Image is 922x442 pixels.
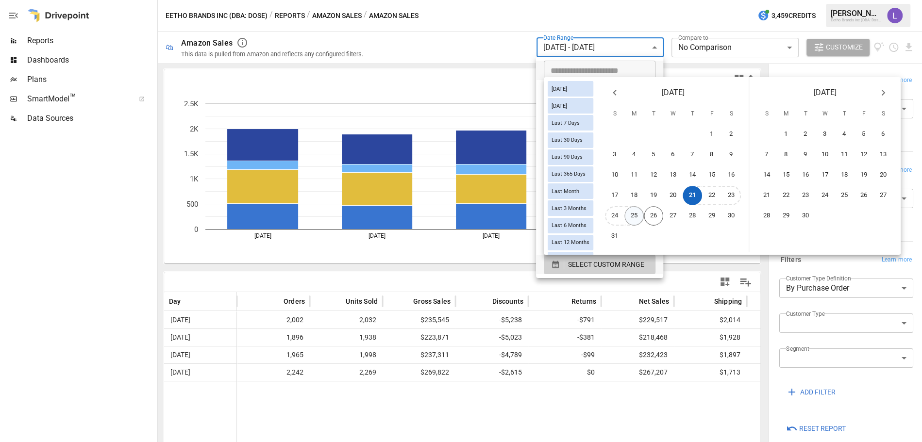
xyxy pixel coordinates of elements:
[758,104,775,124] span: Sunday
[722,104,740,124] span: Saturday
[873,186,893,205] button: 27
[605,83,624,102] button: Previous month
[624,186,644,205] button: 18
[548,137,587,143] span: Last 30 Days
[854,165,873,185] button: 19
[536,119,663,138] li: Last 30 Days
[663,186,683,205] button: 20
[757,145,776,164] button: 7
[757,186,776,205] button: 21
[536,80,663,99] li: [DATE]
[702,145,721,164] button: 8
[664,104,682,124] span: Wednesday
[796,206,815,226] button: 30
[757,206,776,226] button: 28
[663,206,683,226] button: 27
[548,183,593,199] div: Last Month
[536,99,663,119] li: Last 7 Days
[835,186,854,205] button: 25
[757,165,776,185] button: 14
[796,165,815,185] button: 16
[854,186,873,205] button: 26
[536,196,663,216] li: Month to Date
[776,206,796,226] button: 29
[548,132,593,148] div: Last 30 Days
[548,222,590,229] span: Last 6 Months
[702,186,721,205] button: 22
[536,138,663,158] li: Last 3 Months
[815,165,835,185] button: 17
[776,186,796,205] button: 22
[814,86,837,99] span: [DATE]
[835,165,854,185] button: 18
[568,259,644,271] span: SELECT CUSTOM RANGE
[721,206,741,226] button: 30
[776,145,796,164] button: 8
[663,145,683,164] button: 6
[873,145,893,164] button: 13
[683,165,702,185] button: 14
[606,104,623,124] span: Sunday
[873,125,893,144] button: 6
[702,206,721,226] button: 29
[548,235,593,250] div: Last 12 Months
[873,83,893,102] button: Next month
[624,206,644,226] button: 25
[816,104,834,124] span: Wednesday
[644,165,663,185] button: 12
[625,104,643,124] span: Monday
[548,205,590,212] span: Last 3 Months
[644,145,663,164] button: 5
[854,145,873,164] button: 12
[548,86,571,92] span: [DATE]
[776,165,796,185] button: 15
[796,145,815,164] button: 9
[662,86,685,99] span: [DATE]
[548,120,584,126] span: Last 7 Days
[605,145,624,164] button: 3
[702,165,721,185] button: 15
[721,125,741,144] button: 2
[815,186,835,205] button: 24
[605,206,624,226] button: 24
[855,104,872,124] span: Friday
[644,186,663,205] button: 19
[536,235,663,255] li: Last Quarter
[605,186,624,205] button: 17
[796,125,815,144] button: 2
[624,165,644,185] button: 11
[548,188,583,195] span: Last Month
[683,186,702,205] button: 21
[548,149,593,165] div: Last 90 Days
[874,104,892,124] span: Saturday
[777,104,795,124] span: Monday
[548,171,589,177] span: Last 365 Days
[548,98,593,114] div: [DATE]
[548,81,593,97] div: [DATE]
[548,252,593,267] div: Last Year
[703,104,721,124] span: Friday
[548,239,593,246] span: Last 12 Months
[605,165,624,185] button: 10
[797,104,814,124] span: Tuesday
[536,158,663,177] li: Last 6 Months
[624,145,644,164] button: 4
[644,206,663,226] button: 26
[548,103,571,109] span: [DATE]
[663,165,683,185] button: 13
[536,177,663,196] li: Last 12 Months
[721,145,741,164] button: 9
[548,200,593,216] div: Last 3 Months
[835,125,854,144] button: 4
[836,104,853,124] span: Thursday
[721,186,741,205] button: 23
[796,186,815,205] button: 23
[815,145,835,164] button: 10
[702,125,721,144] button: 1
[548,115,593,131] div: Last 7 Days
[854,125,873,144] button: 5
[548,166,593,182] div: Last 365 Days
[544,255,655,274] button: SELECT CUSTOM RANGE
[548,218,593,233] div: Last 6 Months
[873,165,893,185] button: 20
